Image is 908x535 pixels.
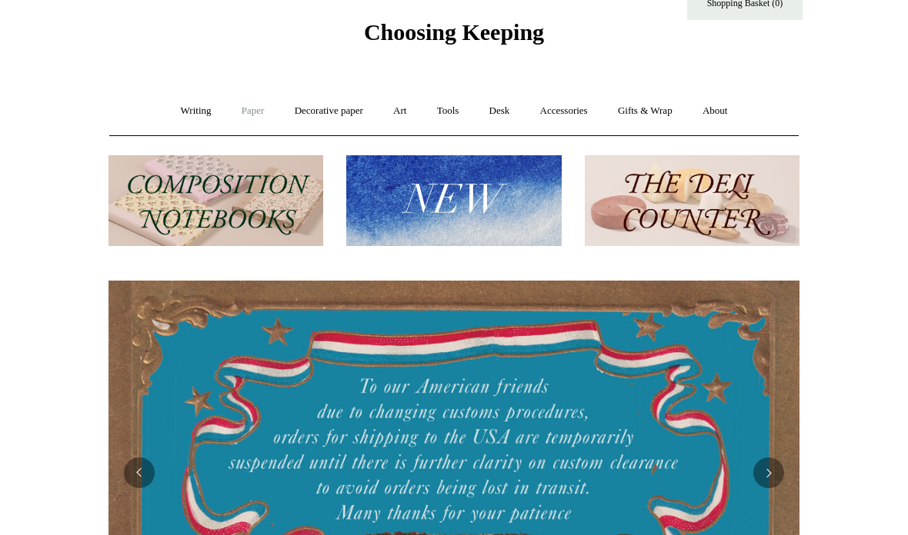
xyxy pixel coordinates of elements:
[228,91,279,131] a: Paper
[476,91,524,131] a: Desk
[364,32,544,42] a: Choosing Keeping
[124,457,155,488] button: Previous
[364,19,544,45] span: Choosing Keeping
[379,91,420,131] a: Art
[167,91,225,131] a: Writing
[604,91,686,131] a: Gifts & Wrap
[526,91,602,131] a: Accessories
[753,457,784,488] button: Next
[108,155,323,247] img: 202302 Composition ledgers.jpg__PID:69722ee6-fa44-49dd-a067-31375e5d54ec
[423,91,473,131] a: Tools
[281,91,377,131] a: Decorative paper
[585,155,800,247] img: The Deli Counter
[346,155,561,247] img: New.jpg__PID:f73bdf93-380a-4a35-bcfe-7823039498e1
[689,91,742,131] a: About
